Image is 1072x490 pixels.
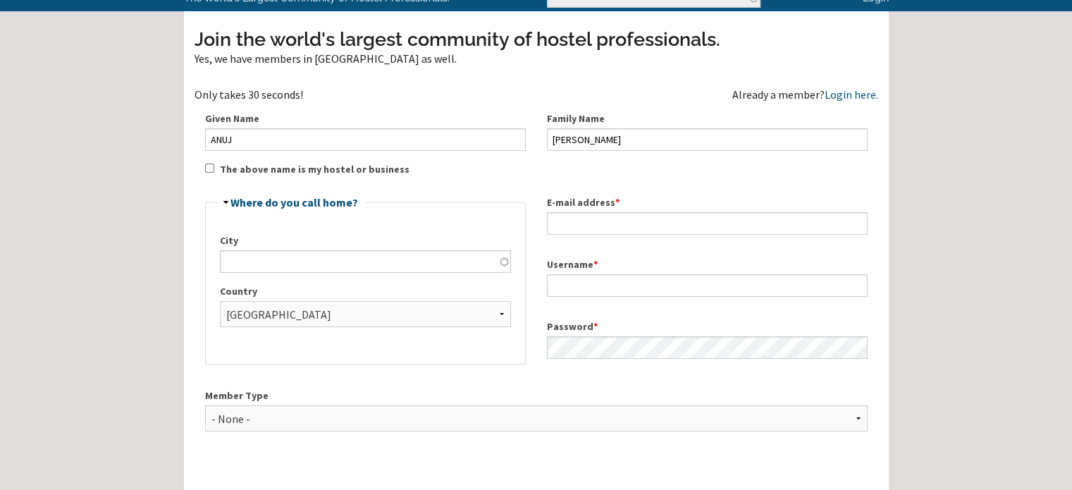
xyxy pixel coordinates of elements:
label: Password [547,319,868,334]
label: Member Type [205,388,868,403]
a: Login here. [825,87,878,102]
input: Spaces are allowed; punctuation is not allowed except for periods, hyphens, apostrophes, and unde... [547,274,868,297]
h3: Join the world's largest community of hostel professionals. [195,26,878,53]
label: City [220,233,511,248]
div: Only takes 30 seconds! [195,89,536,100]
input: A valid e-mail address. All e-mails from the system will be sent to this address. The e-mail addr... [547,212,868,235]
div: Already a member? [732,89,878,100]
span: This field is required. [593,320,598,333]
div: Yes, we have members in [GEOGRAPHIC_DATA] as well. [195,53,878,64]
label: Family Name [547,111,868,126]
span: This field is required. [615,196,620,209]
label: Country [220,284,511,299]
label: Username [547,257,868,272]
label: Given Name [205,111,526,126]
label: E-mail address [547,195,868,210]
label: The above name is my hostel or business [220,162,409,177]
a: Where do you call home? [230,195,358,209]
span: This field is required. [593,258,598,271]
